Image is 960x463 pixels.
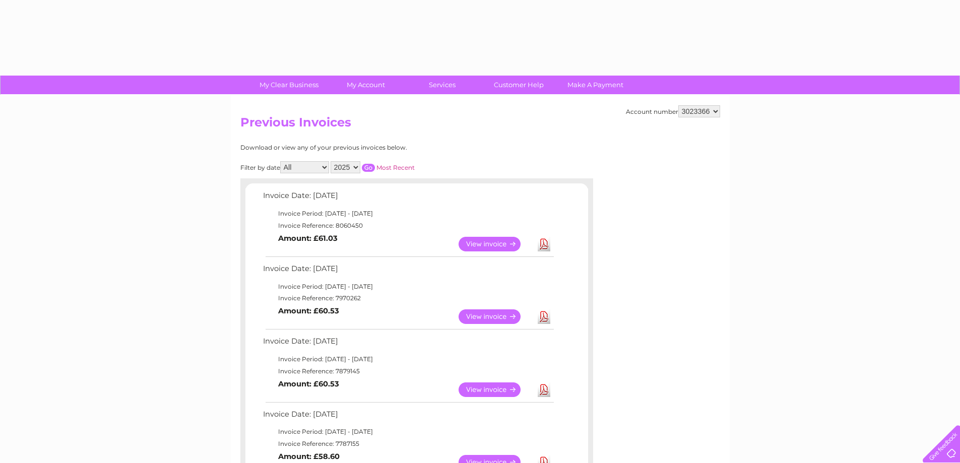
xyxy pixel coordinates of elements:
a: Download [538,309,550,324]
div: Download or view any of your previous invoices below. [240,144,505,151]
td: Invoice Date: [DATE] [261,262,555,281]
td: Invoice Period: [DATE] - [DATE] [261,208,555,220]
a: My Clear Business [247,76,331,94]
td: Invoice Period: [DATE] - [DATE] [261,426,555,438]
td: Invoice Period: [DATE] - [DATE] [261,353,555,365]
a: View [459,237,533,251]
a: Download [538,382,550,397]
b: Amount: £60.53 [278,379,339,388]
h2: Previous Invoices [240,115,720,135]
b: Amount: £58.60 [278,452,340,461]
b: Amount: £60.53 [278,306,339,315]
td: Invoice Reference: 7970262 [261,292,555,304]
td: Invoice Date: [DATE] [261,335,555,353]
td: Invoice Date: [DATE] [261,189,555,208]
div: Account number [626,105,720,117]
td: Invoice Reference: 8060450 [261,220,555,232]
a: Make A Payment [554,76,637,94]
b: Amount: £61.03 [278,234,338,243]
a: View [459,382,533,397]
td: Invoice Period: [DATE] - [DATE] [261,281,555,293]
td: Invoice Date: [DATE] [261,408,555,426]
div: Filter by date [240,161,505,173]
a: Services [401,76,484,94]
a: Most Recent [376,164,415,171]
a: Customer Help [477,76,560,94]
a: View [459,309,533,324]
a: My Account [324,76,407,94]
td: Invoice Reference: 7879145 [261,365,555,377]
td: Invoice Reference: 7787155 [261,438,555,450]
a: Download [538,237,550,251]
